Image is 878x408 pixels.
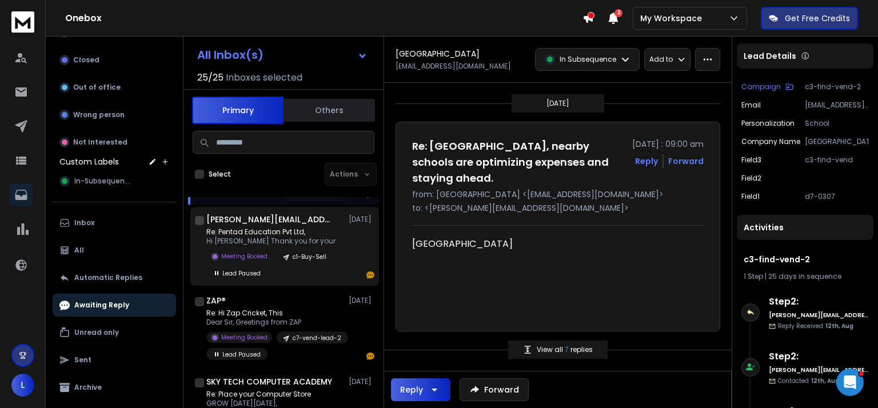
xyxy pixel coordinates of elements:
button: Campaign [741,82,793,91]
button: Others [284,98,375,123]
p: Lead Paused [222,269,261,278]
p: [EMAIL_ADDRESS][DOMAIN_NAME] [805,101,869,110]
p: [DATE] [349,296,374,305]
span: 12th, Aug [811,377,839,385]
button: L [11,374,34,397]
p: [DATE] [349,215,374,224]
p: Reply Received [778,322,853,330]
div: [GEOGRAPHIC_DATA] [412,237,695,251]
p: c1-Buy-Sell [293,253,326,261]
div: Reply [400,384,423,395]
span: In-Subsequence [74,177,133,186]
p: [EMAIL_ADDRESS][DOMAIN_NAME] [396,62,511,71]
p: Field2 [741,174,761,183]
span: 2 [614,9,622,17]
button: In-Subsequence [53,170,176,193]
p: Company Name [741,137,800,146]
p: to: <[PERSON_NAME][EMAIL_ADDRESS][DOMAIN_NAME]> [412,202,704,214]
p: c3-find-vend-2 [805,82,869,91]
img: logo [11,11,34,33]
h1: [PERSON_NAME][EMAIL_ADDRESS][PERSON_NAME][DOMAIN_NAME] [206,214,332,225]
p: Field1 [741,192,760,201]
div: Activities [737,215,873,240]
h6: Step 2 : [769,350,869,363]
button: Primary [192,97,284,124]
p: School [805,119,869,128]
p: Re: Pentad Education Pvt Ltd, [206,227,344,237]
button: All Inbox(s) [188,43,377,66]
p: Hi [PERSON_NAME] Thank you for your [206,237,344,246]
button: Reply [391,378,450,401]
p: Closed [73,55,99,65]
p: Campaign [741,82,781,91]
button: Archive [53,376,176,399]
p: Sent [74,355,91,365]
h1: Onebox [65,11,582,25]
button: Awaiting Reply [53,294,176,317]
p: Archive [74,383,102,392]
label: Select [209,170,231,179]
span: 7 [565,345,570,354]
p: [DATE] [546,99,569,108]
p: Unread only [74,328,119,337]
div: | [744,272,867,281]
button: All [53,239,176,262]
p: Re: Place your Computer Store [206,390,344,399]
p: Personalization [741,119,795,128]
p: Add to [649,55,673,64]
h6: [PERSON_NAME][EMAIL_ADDRESS][DOMAIN_NAME] [769,366,869,374]
p: All [74,246,84,255]
p: Awaiting Reply [74,301,129,310]
p: Out of office [73,83,121,92]
p: Lead Details [744,50,796,62]
p: d7-0307 [805,192,869,201]
h1: [GEOGRAPHIC_DATA] [396,48,480,59]
p: Automatic Replies [74,273,142,282]
button: Inbox [53,211,176,234]
button: Forward [460,378,529,401]
h6: Step 2 : [769,295,869,309]
h6: [PERSON_NAME][EMAIL_ADDRESS][DOMAIN_NAME] [769,311,869,319]
button: Unread only [53,321,176,344]
p: Dear Sir, Greetings from ZAP [206,318,344,327]
p: My Workspace [640,13,707,24]
span: 25 / 25 [197,71,224,85]
div: Forward [668,155,704,167]
span: 12th, Aug [825,322,853,330]
button: Sent [53,349,176,371]
p: In Subsequence [560,55,616,64]
h1: Re: [GEOGRAPHIC_DATA], nearby schools are optimizing expenses and staying ahead. [412,138,625,186]
p: Meeting Booked [221,252,268,261]
button: Reply [635,155,658,167]
button: Out of office [53,76,176,99]
iframe: Intercom live chat [836,369,864,396]
p: Meeting Booked [221,333,268,342]
p: Field3 [741,155,761,165]
p: View all replies [537,345,593,354]
p: c7-vend-lead-2 [293,334,341,342]
p: Wrong person [73,110,125,119]
p: Inbox [74,218,94,227]
p: Contacted [778,377,839,385]
h3: Inboxes selected [226,71,302,85]
p: Get Free Credits [785,13,850,24]
button: Get Free Credits [761,7,858,30]
span: 25 days in sequence [768,271,841,281]
h1: ZAP® [206,295,226,306]
p: Lead Paused [222,350,261,359]
p: [DATE] : 09:00 am [632,138,704,150]
h1: All Inbox(s) [197,49,264,61]
p: [DATE] [349,377,374,386]
h1: c3-find-vend-2 [744,254,867,265]
p: c3-find-vend [805,155,869,165]
button: Closed [53,49,176,71]
h3: Custom Labels [59,156,119,167]
p: [GEOGRAPHIC_DATA] [805,137,869,146]
p: Not Interested [73,138,127,147]
p: Re: Hi Zap Cricket, This [206,309,344,318]
p: GROW [DATE][DATE], [206,399,344,408]
button: Not Interested [53,131,176,154]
